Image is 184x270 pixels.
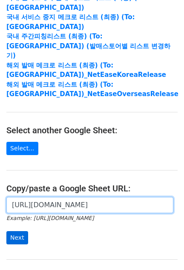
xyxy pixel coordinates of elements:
a: Select... [6,142,38,155]
a: 해외 발매 메크로 리스트 (최종) (To: [GEOGRAPHIC_DATA])_NetEaseOverseasRelease [6,81,178,98]
a: 국내 주간피칭리스트 (최종) (To:[GEOGRAPHIC_DATA]) (발매스토어별 리스트 변경하기) [6,32,170,59]
small: Example: [URL][DOMAIN_NAME] [6,215,94,221]
h4: Select another Google Sheet: [6,125,178,135]
a: 해외 발매 메크로 리스트 (최종) (To: [GEOGRAPHIC_DATA])_NetEaseKoreaRelease [6,62,166,79]
input: Paste your Google Sheet URL here [6,197,173,213]
iframe: Chat Widget [141,229,184,270]
input: Next [6,231,28,244]
h4: Copy/paste a Google Sheet URL: [6,183,178,194]
a: 국내 서비스 중지 메크로 리스트 (최종) (To:[GEOGRAPHIC_DATA]) [6,13,135,31]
